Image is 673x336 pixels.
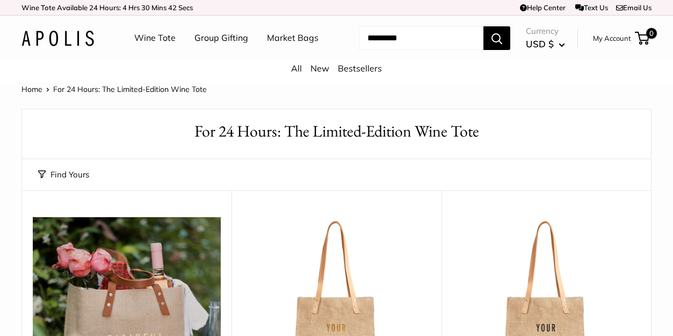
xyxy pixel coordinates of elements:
a: Text Us [575,3,608,12]
nav: Breadcrumb [21,82,207,96]
span: Currency [526,24,565,39]
span: Mins [151,3,167,12]
span: USD $ [526,38,554,49]
a: All [291,63,302,74]
span: Hrs [128,3,140,12]
button: USD $ [526,35,565,53]
a: My Account [593,32,631,45]
a: Market Bags [267,30,319,46]
a: 0 [636,32,649,45]
span: 42 [168,3,177,12]
h1: For 24 Hours: The Limited-Edition Wine Tote [38,120,635,143]
a: Group Gifting [194,30,248,46]
span: For 24 Hours: The Limited-Edition Wine Tote [53,84,207,94]
button: Find Yours [38,167,89,182]
input: Search... [359,26,483,50]
a: Help Center [520,3,566,12]
span: 30 [141,3,150,12]
button: Search [483,26,510,50]
a: Wine Tote [134,30,176,46]
a: New [310,63,329,74]
a: Email Us [616,3,652,12]
img: Apolis [21,31,94,46]
a: Bestsellers [338,63,382,74]
span: 4 [122,3,127,12]
span: Secs [178,3,193,12]
span: 0 [646,28,657,39]
a: Home [21,84,42,94]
